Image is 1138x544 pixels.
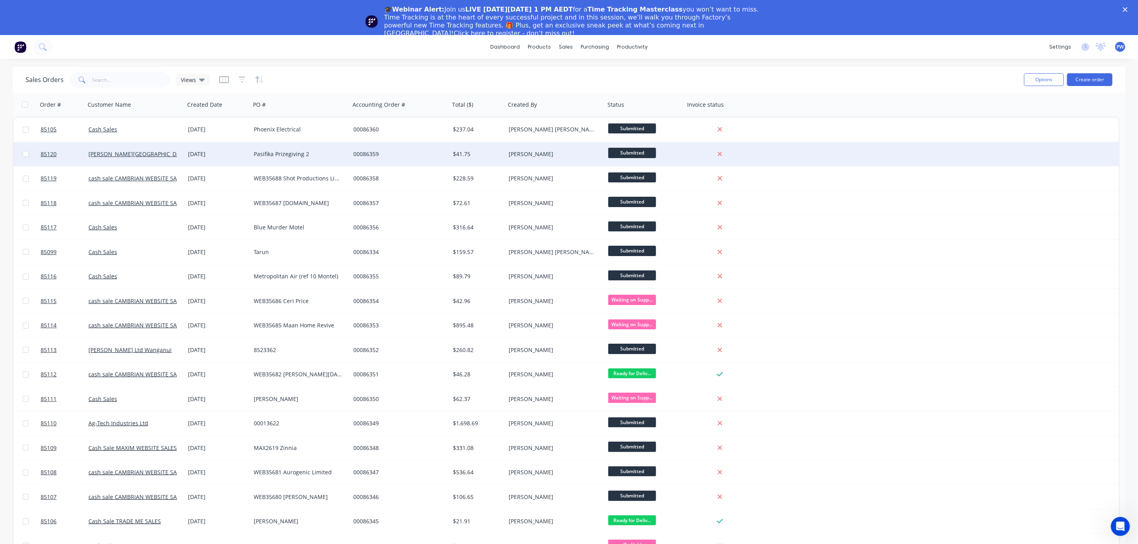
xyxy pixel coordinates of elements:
[41,297,57,305] span: 85115
[41,338,88,362] a: 85113
[41,223,57,231] span: 85117
[453,248,500,256] div: $159.57
[188,493,247,501] div: [DATE]
[88,444,177,451] a: Cash Sale MAXIM WEBSITE SALES
[353,150,442,158] div: 00086359
[353,248,442,256] div: 00086334
[607,101,624,109] div: Status
[188,125,247,133] div: [DATE]
[188,346,247,354] div: [DATE]
[188,150,247,158] div: [DATE]
[509,174,597,182] div: [PERSON_NAME]
[41,387,88,411] a: 85111
[508,101,537,109] div: Created By
[41,313,88,337] a: 85114
[608,368,656,378] span: Ready for Deliv...
[88,297,186,304] a: cash sale CAMBRIAN WEBSITE SALES
[41,346,57,354] span: 85113
[509,199,597,207] div: [PERSON_NAME]
[41,436,88,460] a: 85109
[453,272,500,280] div: $89.79
[465,6,573,13] b: LIVE [DATE][DATE] 1 PM AEDT
[188,297,247,305] div: [DATE]
[608,270,656,280] span: Submitted
[524,41,555,53] div: products
[88,419,148,427] a: Ag-Tech Industries Ltd
[40,101,61,109] div: Order #
[509,150,597,158] div: [PERSON_NAME]
[41,174,57,182] span: 85119
[88,468,186,476] a: cash sale CAMBRIAN WEBSITE SALES
[384,6,760,37] div: Join us for a you won’t want to miss. Time Tracking is at the heart of every successful project a...
[353,419,442,427] div: 00086349
[353,199,442,207] div: 00086357
[509,125,597,133] div: [PERSON_NAME] [PERSON_NAME]
[353,444,442,452] div: 00086348
[254,395,342,403] div: [PERSON_NAME]
[453,370,500,378] div: $46.28
[254,468,342,476] div: WEB35681 Aurogenic Limited
[41,517,57,525] span: 85106
[254,272,342,280] div: Metropolitan Air (ref 10 Montel)
[365,15,378,28] img: Profile image for Team
[188,199,247,207] div: [DATE]
[254,517,342,525] div: [PERSON_NAME]
[353,493,442,501] div: 00086346
[254,223,342,231] div: Blue Murder Motel
[453,125,500,133] div: $237.04
[509,419,597,427] div: [PERSON_NAME]
[353,517,442,525] div: 00086345
[88,174,186,182] a: cash sale CAMBRIAN WEBSITE SALES
[453,150,500,158] div: $41.75
[453,395,500,403] div: $62.37
[353,297,442,305] div: 00086354
[1111,517,1130,536] iframe: Intercom live chat
[254,419,342,427] div: 00013622
[188,370,247,378] div: [DATE]
[254,248,342,256] div: Tarun
[188,419,247,427] div: [DATE]
[88,370,186,378] a: cash sale CAMBRIAN WEBSITE SALES
[88,150,188,157] a: [PERSON_NAME][GEOGRAPHIC_DATA]
[353,321,442,329] div: 00086353
[254,199,342,207] div: WEB35687 [DOMAIN_NAME]
[41,199,57,207] span: 85118
[254,174,342,182] div: WEB35688 Shot Productions Limited
[453,468,500,476] div: $536.64
[608,197,656,207] span: Submitted
[188,272,247,280] div: [DATE]
[613,41,652,53] div: productivity
[41,272,57,280] span: 85116
[41,191,88,215] a: 85118
[41,215,88,239] a: 85117
[41,362,88,386] a: 85112
[1045,41,1075,53] div: settings
[577,41,613,53] div: purchasing
[353,468,442,476] div: 00086347
[181,76,196,84] span: Views
[453,346,500,354] div: $260.82
[453,493,500,501] div: $106.65
[14,41,26,53] img: Factory
[88,517,161,525] a: Cash Sale TRADE ME SALES
[453,321,500,329] div: $895.48
[41,444,57,452] span: 85109
[41,117,88,141] a: 85105
[608,148,656,158] span: Submitted
[453,174,500,182] div: $228.59
[687,101,724,109] div: Invoice status
[254,493,342,501] div: WEB35680 [PERSON_NAME]
[188,174,247,182] div: [DATE]
[509,223,597,231] div: [PERSON_NAME]
[453,223,500,231] div: $316.64
[509,272,597,280] div: [PERSON_NAME]
[509,444,597,452] div: [PERSON_NAME]
[88,321,186,329] a: cash sale CAMBRIAN WEBSITE SALES
[188,444,247,452] div: [DATE]
[88,248,117,255] a: Cash Sales
[509,493,597,501] div: [PERSON_NAME]
[608,393,656,403] span: Waiting on Supp...
[509,248,597,256] div: [PERSON_NAME] [PERSON_NAME]
[486,41,524,53] a: dashboard
[41,264,88,288] a: 85116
